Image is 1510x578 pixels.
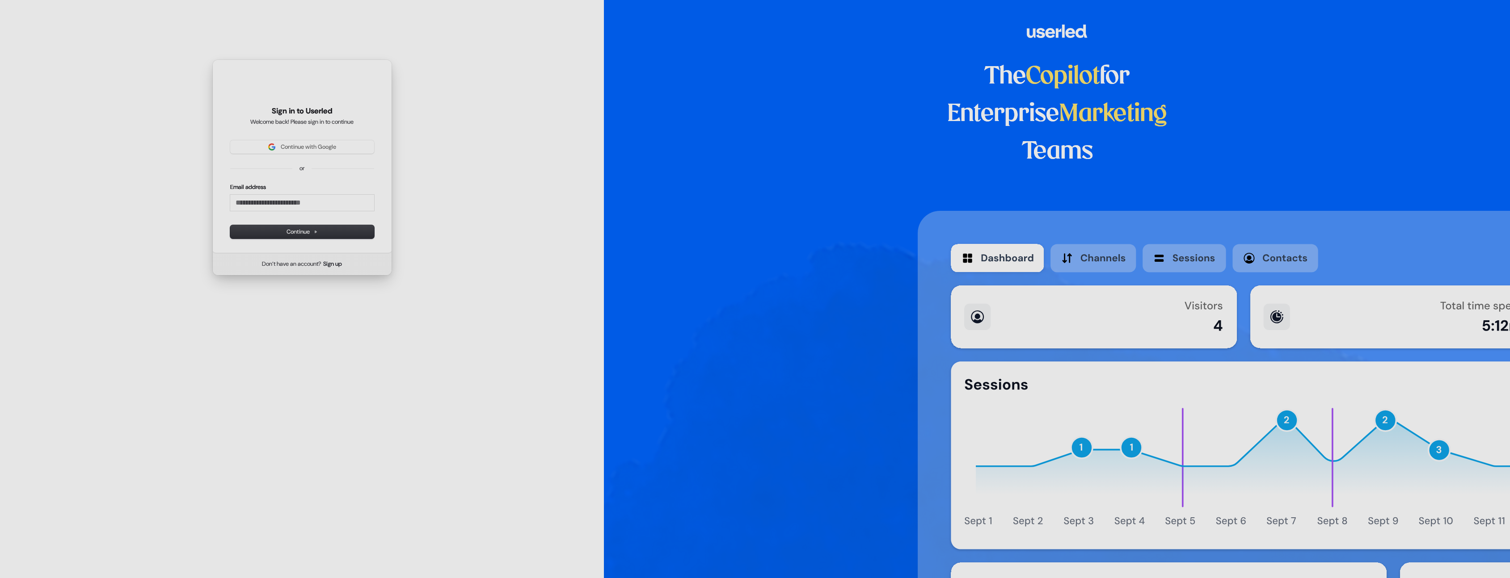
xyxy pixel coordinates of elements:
[268,143,275,151] img: Sign in with Google
[281,143,336,151] span: Continue with Google
[230,140,374,154] button: Sign in with GoogleContinue with Google
[1026,65,1100,88] span: Copilot
[230,225,374,239] button: Continue
[287,228,318,236] span: Continue
[918,58,1197,171] h1: The for Enterprise Teams
[230,183,266,191] label: Email address
[299,164,304,172] p: or
[230,106,374,117] h1: Sign in to Userled
[323,260,342,268] a: Sign up
[262,260,321,268] span: Don’t have an account?
[230,118,374,126] p: Welcome back! Please sign in to continue
[1059,103,1167,126] span: Marketing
